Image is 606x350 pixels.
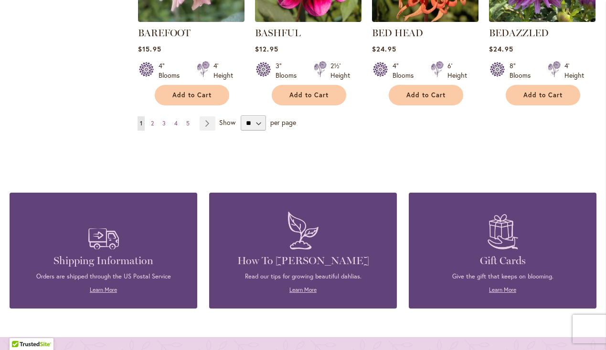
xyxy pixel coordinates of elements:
a: BED HEAD [372,27,423,39]
div: 8" Blooms [510,61,536,80]
a: Learn More [90,286,117,293]
a: Learn More [289,286,317,293]
a: BEDAZZLED [489,27,549,39]
a: BASHFUL [255,15,361,24]
span: $12.95 [255,44,278,53]
span: 2 [151,120,154,127]
span: 3 [162,120,166,127]
a: BASHFUL [255,27,301,39]
a: Learn More [489,286,516,293]
a: BAREFOOT [138,27,191,39]
a: Bedazzled [489,15,595,24]
button: Add to Cart [272,85,346,105]
p: Orders are shipped through the US Postal Service [24,272,183,281]
span: Add to Cart [289,91,329,99]
p: Read our tips for growing beautiful dahlias. [223,272,383,281]
span: per page [270,118,296,127]
div: 6' Height [447,61,467,80]
span: 4 [174,120,178,127]
iframe: Launch Accessibility Center [7,316,34,343]
a: 5 [184,116,192,131]
div: 3" Blooms [276,61,302,80]
h4: How To [PERSON_NAME] [223,254,383,268]
div: 2½' Height [330,61,350,80]
a: 3 [160,116,168,131]
h4: Gift Cards [423,254,582,268]
div: 4" Blooms [159,61,185,80]
p: Give the gift that keeps on blooming. [423,272,582,281]
span: 5 [186,120,190,127]
div: 4" Blooms [393,61,419,80]
span: Add to Cart [523,91,563,99]
button: Add to Cart [155,85,229,105]
a: BED HEAD [372,15,478,24]
span: $24.95 [372,44,396,53]
button: Add to Cart [506,85,580,105]
span: Show [219,118,235,127]
div: 4' Height [213,61,233,80]
span: $15.95 [138,44,161,53]
a: 4 [172,116,180,131]
a: 2 [149,116,156,131]
span: 1 [140,120,142,127]
span: Add to Cart [172,91,212,99]
button: Add to Cart [389,85,463,105]
div: 4' Height [564,61,584,80]
span: Add to Cart [406,91,446,99]
h4: Shipping Information [24,254,183,268]
a: BAREFOOT [138,15,245,24]
span: $24.95 [489,44,513,53]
